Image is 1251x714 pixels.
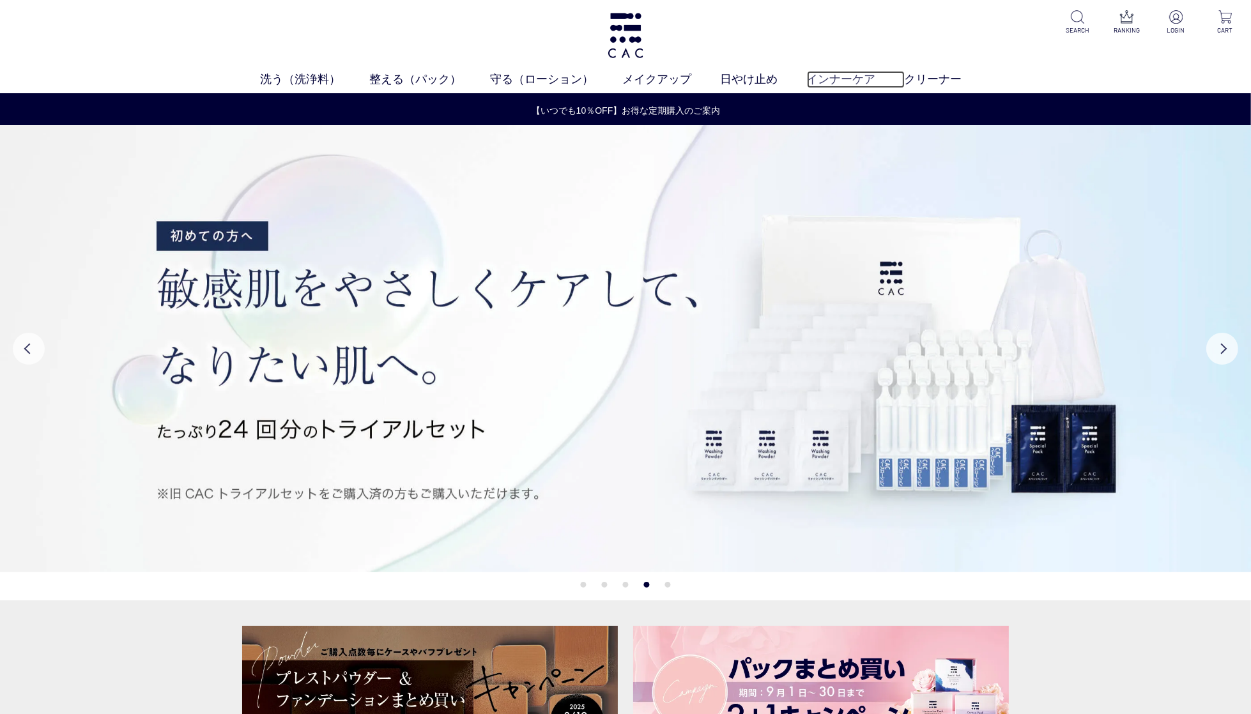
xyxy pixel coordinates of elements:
[1160,26,1192,35] p: LOGIN
[644,582,650,588] button: 4 of 5
[491,71,623,88] a: 守る（ローション）
[602,582,608,588] button: 2 of 5
[1209,10,1241,35] a: CART
[370,71,491,88] a: 整える（パック）
[665,582,671,588] button: 5 of 5
[1111,26,1142,35] p: RANKING
[721,71,807,88] a: 日やけ止め
[1062,10,1093,35] a: SEARCH
[13,333,45,365] button: Previous
[1,104,1251,118] a: 【いつでも10％OFF】お得な定期購入のご案内
[581,582,587,588] button: 1 of 5
[905,71,991,88] a: クリーナー
[1209,26,1241,35] p: CART
[1111,10,1142,35] a: RANKING
[1062,26,1093,35] p: SEARCH
[606,13,646,58] img: logo
[623,71,721,88] a: メイクアップ
[1206,333,1238,365] button: Next
[623,582,629,588] button: 3 of 5
[261,71,370,88] a: 洗う（洗浄料）
[1160,10,1192,35] a: LOGIN
[807,71,905,88] a: インナーケア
